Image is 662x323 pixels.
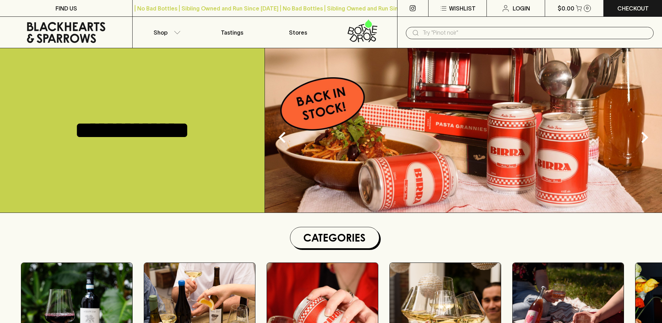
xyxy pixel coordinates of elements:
[265,17,331,48] a: Stores
[558,4,574,13] p: $0.00
[265,48,662,213] img: optimise
[133,17,199,48] button: Shop
[199,17,265,48] a: Tastings
[268,123,296,151] button: Previous
[289,28,307,37] p: Stores
[449,4,476,13] p: Wishlist
[631,123,659,151] button: Next
[55,4,77,13] p: FIND US
[221,28,243,37] p: Tastings
[293,230,376,245] h1: Categories
[617,4,649,13] p: Checkout
[423,27,648,38] input: Try "Pinot noir"
[513,4,530,13] p: Login
[586,6,589,10] p: 0
[154,28,168,37] p: Shop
